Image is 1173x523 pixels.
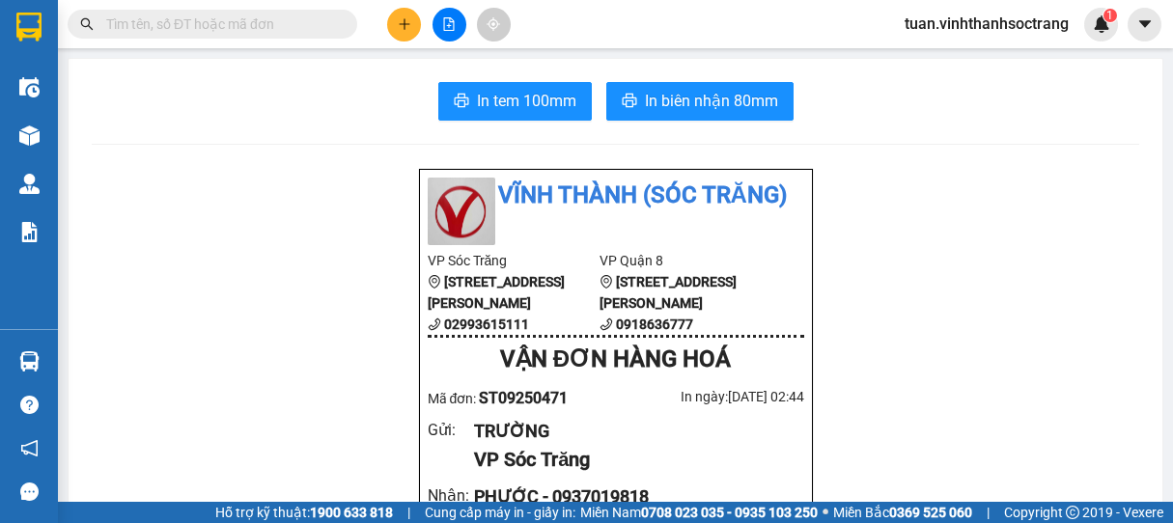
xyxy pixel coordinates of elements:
[20,439,39,457] span: notification
[1103,9,1117,22] sup: 1
[407,502,410,523] span: |
[428,178,804,214] li: Vĩnh Thành (Sóc Trăng)
[428,250,600,271] li: VP Sóc Trăng
[474,418,788,445] div: TRƯỜNG
[19,77,40,97] img: warehouse-icon
[20,396,39,414] span: question-circle
[641,505,818,520] strong: 0708 023 035 - 0935 103 250
[106,14,334,35] input: Tìm tên, số ĐT hoặc mã đơn
[645,89,778,113] span: In biên nhận 80mm
[398,17,411,31] span: plus
[1093,15,1110,33] img: icon-new-feature
[20,482,39,501] span: message
[19,174,40,194] img: warehouse-icon
[474,445,788,475] div: VP Sóc Trăng
[600,317,613,331] span: phone
[19,125,40,146] img: warehouse-icon
[444,317,529,332] b: 02993615111
[600,275,613,289] span: environment
[19,351,40,372] img: warehouse-icon
[428,386,616,410] div: Mã đơn:
[425,502,575,523] span: Cung cấp máy in - giấy in:
[310,505,393,520] strong: 1900 633 818
[442,17,456,31] span: file-add
[889,505,972,520] strong: 0369 525 060
[215,502,393,523] span: Hỗ trợ kỹ thuật:
[823,509,828,516] span: ⚪️
[428,274,565,311] b: [STREET_ADDRESS][PERSON_NAME]
[474,483,788,510] div: PHƯỚC - 0937019818
[833,502,972,523] span: Miền Bắc
[477,8,511,41] button: aim
[889,12,1084,36] span: tuan.vinhthanhsoctrang
[428,275,441,289] span: environment
[80,17,94,31] span: search
[600,274,737,311] b: [STREET_ADDRESS][PERSON_NAME]
[428,418,475,442] div: Gửi :
[1136,15,1154,33] span: caret-down
[616,386,804,407] div: In ngày: [DATE] 02:44
[19,222,40,242] img: solution-icon
[16,13,42,41] img: logo-vxr
[433,8,466,41] button: file-add
[428,317,441,331] span: phone
[438,82,592,121] button: printerIn tem 100mm
[387,8,421,41] button: plus
[1128,8,1161,41] button: caret-down
[454,93,469,111] span: printer
[1106,9,1113,22] span: 1
[428,483,475,508] div: Nhận :
[428,342,804,378] div: VẬN ĐƠN HÀNG HOÁ
[580,502,818,523] span: Miền Nam
[477,89,576,113] span: In tem 100mm
[428,178,495,245] img: logo.jpg
[616,317,693,332] b: 0918636777
[479,389,568,407] span: ST09250471
[1066,506,1079,519] span: copyright
[487,17,500,31] span: aim
[987,502,990,523] span: |
[606,82,794,121] button: printerIn biên nhận 80mm
[622,93,637,111] span: printer
[600,250,772,271] li: VP Quận 8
